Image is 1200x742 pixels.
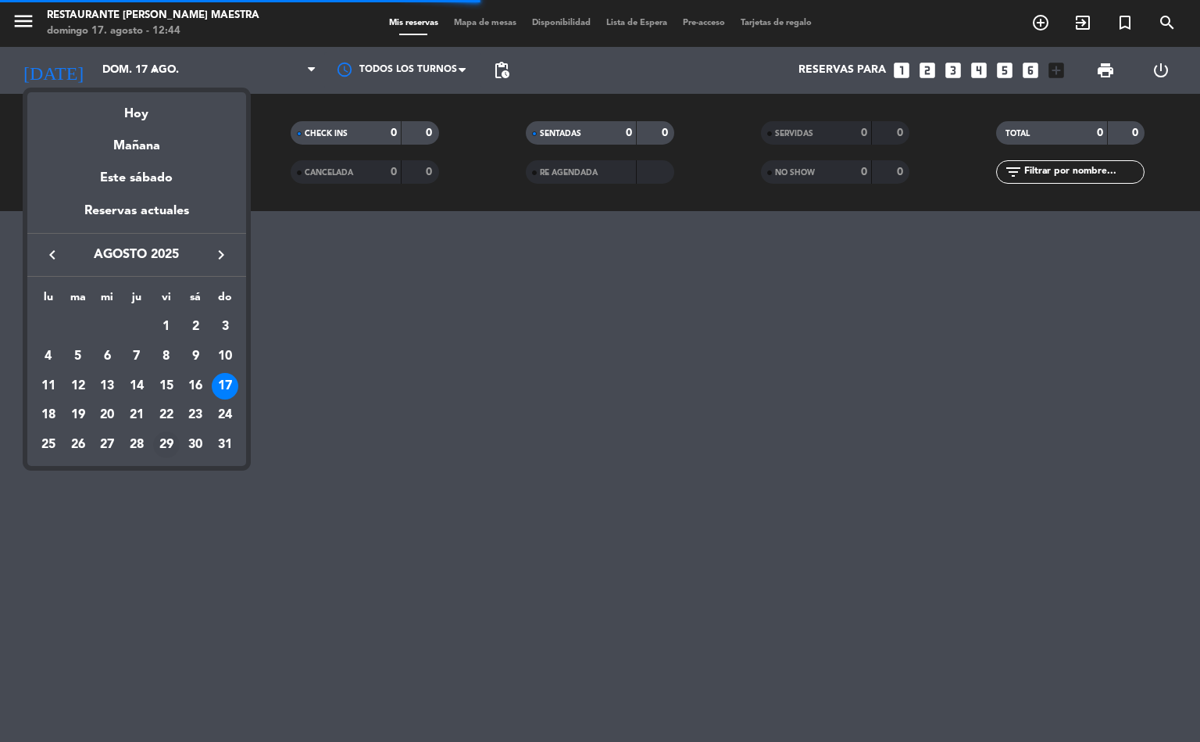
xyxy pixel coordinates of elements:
[123,343,150,370] div: 7
[92,401,122,431] td: 20 de agosto de 2025
[123,432,150,458] div: 28
[152,430,181,460] td: 29 de agosto de 2025
[34,430,63,460] td: 25 de agosto de 2025
[92,289,122,313] th: miércoles
[63,430,93,460] td: 26 de agosto de 2025
[153,432,180,458] div: 29
[181,430,211,460] td: 30 de agosto de 2025
[182,314,209,340] div: 2
[92,342,122,371] td: 6 de agosto de 2025
[122,342,152,371] td: 7 de agosto de 2025
[65,343,91,370] div: 5
[122,371,152,401] td: 14 de agosto de 2025
[152,371,181,401] td: 15 de agosto de 2025
[27,201,246,233] div: Reservas actuales
[182,373,209,400] div: 16
[210,430,240,460] td: 31 de agosto de 2025
[35,373,62,400] div: 11
[182,343,209,370] div: 9
[123,403,150,429] div: 21
[212,343,238,370] div: 10
[63,342,93,371] td: 5 de agosto de 2025
[182,432,209,458] div: 30
[153,403,180,429] div: 22
[153,373,180,400] div: 15
[153,314,180,340] div: 1
[38,245,66,265] button: keyboard_arrow_left
[63,289,93,313] th: martes
[181,289,211,313] th: sábado
[210,401,240,431] td: 24 de agosto de 2025
[212,373,238,400] div: 17
[122,401,152,431] td: 21 de agosto de 2025
[122,430,152,460] td: 28 de agosto de 2025
[94,403,120,429] div: 20
[181,313,211,342] td: 2 de agosto de 2025
[34,371,63,401] td: 11 de agosto de 2025
[212,432,238,458] div: 31
[210,289,240,313] th: domingo
[35,432,62,458] div: 25
[152,313,181,342] td: 1 de agosto de 2025
[35,343,62,370] div: 4
[27,156,246,200] div: Este sábado
[65,373,91,400] div: 12
[152,289,181,313] th: viernes
[210,313,240,342] td: 3 de agosto de 2025
[34,342,63,371] td: 4 de agosto de 2025
[27,124,246,156] div: Mañana
[94,432,120,458] div: 27
[210,342,240,371] td: 10 de agosto de 2025
[65,432,91,458] div: 26
[152,342,181,371] td: 8 de agosto de 2025
[94,343,120,370] div: 6
[94,373,120,400] div: 13
[153,343,180,370] div: 8
[212,246,230,264] i: keyboard_arrow_right
[152,401,181,431] td: 22 de agosto de 2025
[43,246,62,264] i: keyboard_arrow_left
[35,403,62,429] div: 18
[92,371,122,401] td: 13 de agosto de 2025
[123,373,150,400] div: 14
[181,401,211,431] td: 23 de agosto de 2025
[210,371,240,401] td: 17 de agosto de 2025
[182,403,209,429] div: 23
[181,342,211,371] td: 9 de agosto de 2025
[66,245,207,265] span: agosto 2025
[63,371,93,401] td: 12 de agosto de 2025
[212,403,238,429] div: 24
[181,371,211,401] td: 16 de agosto de 2025
[212,314,238,340] div: 3
[65,403,91,429] div: 19
[27,92,246,124] div: Hoy
[92,430,122,460] td: 27 de agosto de 2025
[34,401,63,431] td: 18 de agosto de 2025
[207,245,235,265] button: keyboard_arrow_right
[122,289,152,313] th: jueves
[63,401,93,431] td: 19 de agosto de 2025
[34,313,152,342] td: AGO.
[34,289,63,313] th: lunes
